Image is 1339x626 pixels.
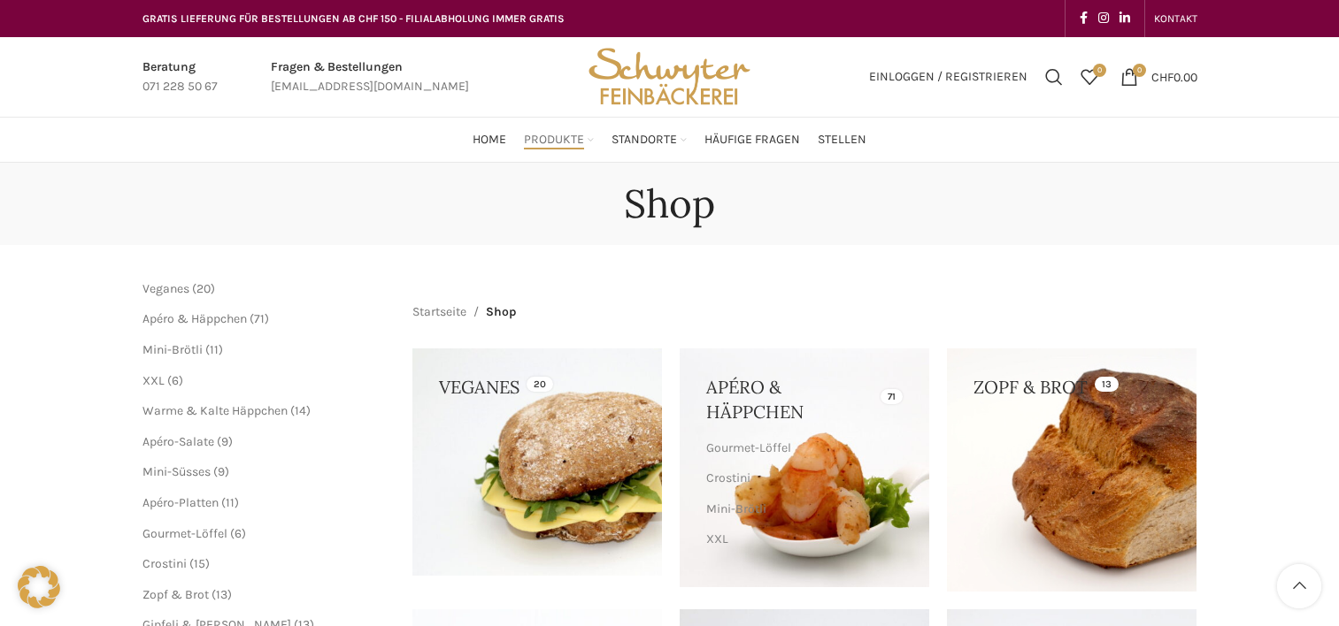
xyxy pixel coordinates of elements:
[142,373,165,388] a: XXL
[1151,69,1197,84] bdi: 0.00
[473,122,506,157] a: Home
[295,403,306,418] span: 14
[704,122,800,157] a: Häufige Fragen
[142,434,214,449] a: Apéro-Salate
[235,526,242,541] span: 6
[142,12,565,25] span: GRATIS LIEFERUNG FÜR BESTELLUNGEN AB CHF 150 - FILIALABHOLUNG IMMER GRATIS
[142,495,219,510] a: Apéro-Platten
[706,524,898,554] a: XXL
[210,342,219,357] span: 11
[1112,59,1206,95] a: 0 CHF0.00
[524,132,584,149] span: Produkte
[1277,564,1321,608] a: Scroll to top button
[1036,59,1072,95] a: Suchen
[818,122,866,157] a: Stellen
[1151,69,1174,84] span: CHF
[524,122,594,157] a: Produkte
[1145,1,1206,36] div: Secondary navigation
[1154,12,1197,25] span: KONTAKT
[142,342,203,357] a: Mini-Brötli
[134,122,1206,157] div: Main navigation
[1133,64,1146,77] span: 0
[412,302,516,322] nav: Breadcrumb
[1072,59,1107,95] a: 0
[1093,64,1106,77] span: 0
[271,57,469,97] a: Infobox link
[1114,6,1135,31] a: Linkedin social link
[706,554,898,584] a: Warme & Kalte Häppchen
[473,132,506,149] span: Home
[142,556,187,571] a: Crostini
[582,37,756,117] img: Bäckerei Schwyter
[142,403,288,418] a: Warme & Kalte Häppchen
[704,132,800,149] span: Häufige Fragen
[142,281,189,296] a: Veganes
[818,132,866,149] span: Stellen
[1154,1,1197,36] a: KONTAKT
[1072,59,1107,95] div: Meine Wunschliste
[142,526,227,541] a: Gourmet-Löffel
[218,464,225,479] span: 9
[706,463,898,493] a: Crostini
[612,122,687,157] a: Standorte
[869,71,1027,83] span: Einloggen / Registrieren
[196,281,211,296] span: 20
[226,495,235,510] span: 11
[486,302,516,322] span: Shop
[216,587,227,602] span: 13
[582,68,756,83] a: Site logo
[412,302,466,322] a: Startseite
[142,464,211,479] a: Mini-Süsses
[624,180,715,227] h1: Shop
[1093,6,1114,31] a: Instagram social link
[706,433,898,463] a: Gourmet-Löffel
[706,494,898,524] a: Mini-Brötli
[194,556,205,571] span: 15
[142,587,209,602] a: Zopf & Brot
[254,311,265,326] span: 71
[1074,6,1093,31] a: Facebook social link
[142,57,218,97] a: Infobox link
[142,311,247,326] a: Apéro & Häppchen
[860,59,1036,95] a: Einloggen / Registrieren
[612,132,677,149] span: Standorte
[221,434,228,449] span: 9
[172,373,179,388] span: 6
